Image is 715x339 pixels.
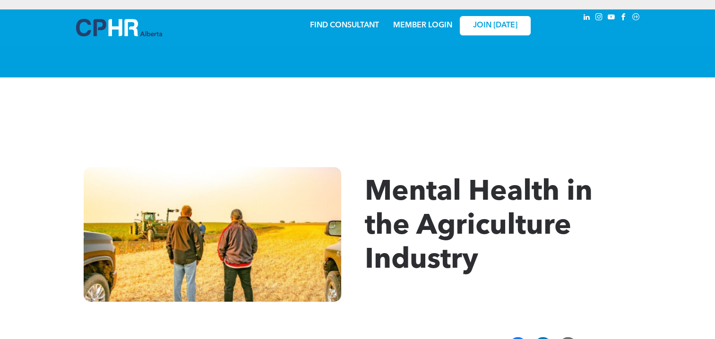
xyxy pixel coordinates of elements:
a: facebook [619,12,629,25]
span: JOIN [DATE] [473,21,517,30]
a: FIND CONSULTANT [310,22,379,29]
a: Social network [631,12,641,25]
img: A blue and white logo for cp alberta [76,19,162,36]
a: JOIN [DATE] [460,16,531,35]
a: MEMBER LOGIN [393,22,452,29]
a: instagram [594,12,604,25]
a: youtube [606,12,617,25]
span: Mental Health in the Agriculture Industry [365,178,593,275]
a: linkedin [582,12,592,25]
